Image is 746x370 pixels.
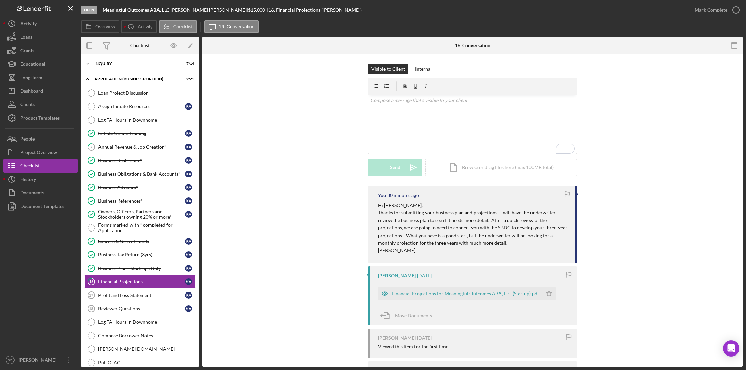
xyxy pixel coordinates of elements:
div: Open [81,6,97,14]
div: APPLICATION (BUSINESS PORTION) [94,77,177,81]
div: Business References* [98,198,185,204]
label: Activity [138,24,152,29]
div: K A [185,130,192,137]
a: Documents [3,186,78,199]
div: Grants [20,44,34,59]
a: Log TA Hours in Downhome [84,113,196,127]
div: INQUIRY [94,62,177,66]
div: K A [185,251,192,258]
div: Business Advisors* [98,185,185,190]
div: Clients [20,98,35,113]
time: 2025-09-01 22:08 [417,273,432,278]
p: [PERSON_NAME] [378,247,569,254]
a: 17Profit and Loss StatementKA [84,288,196,302]
a: Business Advisors*KA [84,181,196,194]
div: [PERSON_NAME] [378,273,416,278]
p: Hi [PERSON_NAME], [378,202,569,209]
div: Document Templates [20,199,64,215]
p: Thanks for submitting your business plan and projections. I will have the underwriter review the ... [378,209,569,247]
div: To enrich screen reader interactions, please activate Accessibility in Grammarly extension settings [368,95,577,154]
div: K A [185,265,192,272]
div: Initiate Online Training [98,131,185,136]
a: 18Reviewer QuestionsKA [84,302,196,315]
button: Project Overview [3,146,78,159]
div: | 16. Financial Projections ([PERSON_NAME]) [267,7,362,13]
div: [PERSON_NAME] [378,335,416,341]
a: Pull OFAC [84,356,196,369]
button: Document Templates [3,199,78,213]
div: 7 / 14 [182,62,194,66]
div: Checklist [20,159,40,174]
div: Assign Initiate Resources [98,104,185,109]
div: K A [185,157,192,164]
div: Activity [20,17,37,32]
div: K A [185,278,192,285]
span: Move Documents [395,313,432,318]
div: Business Real Estate* [98,158,185,163]
button: Clients [3,98,78,111]
button: Grants [3,44,78,57]
div: History [20,173,36,188]
div: K A [185,305,192,312]
a: Assign Initiate ResourcesKA [84,100,196,113]
div: You [378,193,386,198]
button: History [3,173,78,186]
button: People [3,132,78,146]
a: Activity [3,17,78,30]
div: 9 / 21 [182,77,194,81]
button: Activity [121,20,157,33]
button: Checklist [3,159,78,173]
tspan: 17 [89,293,93,297]
div: Financial Projections for Meaningful Outcomes ABA, LLC (Startup).pdf [392,291,539,296]
a: Business Obligations & Bank Accounts*KA [84,167,196,181]
label: 16. Conversation [219,24,255,29]
div: Documents [20,186,44,201]
button: Educational [3,57,78,71]
a: 7Annual Revenue & Job Creation*KA [84,140,196,154]
a: 16Financial ProjectionsKA [84,275,196,288]
button: Visible to Client [368,64,408,74]
button: Loans [3,30,78,44]
div: Business Obligations & Bank Accounts* [98,171,185,177]
div: Financial Projections [98,279,185,284]
a: Log TA Hours in Downhome [84,315,196,329]
a: [PERSON_NAME][DOMAIN_NAME] [84,342,196,356]
div: Internal [415,64,432,74]
div: Dashboard [20,84,43,99]
div: Business Tax Return (3yrs) [98,252,185,257]
div: Product Templates [20,111,60,126]
a: Initiate Online TrainingKA [84,127,196,140]
text: SC [8,358,12,362]
div: | [103,7,171,13]
div: Log TA Hours in Downhome [98,117,195,123]
button: Send [368,159,422,176]
tspan: 7 [90,145,93,149]
a: Business Real Estate*KA [84,154,196,167]
div: Long-Term [20,71,42,86]
a: Loan Project Discussion [84,86,196,100]
div: K A [185,292,192,299]
button: Long-Term [3,71,78,84]
div: Educational [20,57,45,72]
button: Mark Complete [688,3,743,17]
label: Overview [95,24,115,29]
time: 2025-09-03 15:18 [387,193,419,198]
div: [PERSON_NAME] [PERSON_NAME] | [171,7,248,13]
button: SC[PERSON_NAME] [3,353,78,367]
div: Compose Borrower Notes [98,333,195,338]
div: Project Overview [20,146,57,161]
div: Mark Complete [695,3,727,17]
div: Checklist [130,43,150,48]
button: Product Templates [3,111,78,125]
div: K A [185,184,192,191]
div: People [20,132,35,147]
span: $15,000 [248,7,265,13]
button: Dashboard [3,84,78,98]
a: Forms marked with * completed for Application [84,221,196,235]
a: Compose Borrower Notes [84,329,196,342]
button: Checklist [159,20,197,33]
div: K A [185,197,192,204]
